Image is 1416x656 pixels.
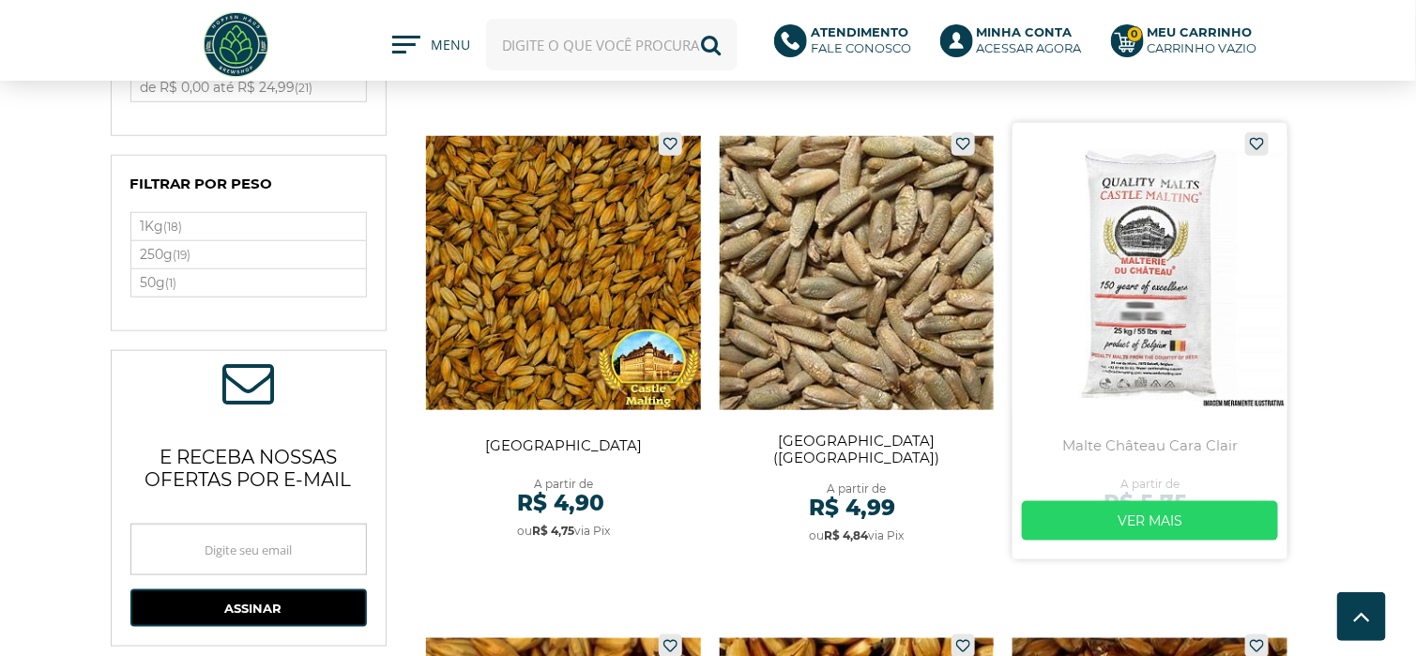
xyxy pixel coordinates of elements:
[130,422,367,505] p: e receba nossas ofertas por e-mail
[164,220,183,234] small: (18)
[720,123,995,559] a: Malte Château Rye (Centeio)
[130,175,367,203] h4: Filtrar por Peso
[131,74,366,101] label: de R$ 0,00 até R$ 24,99
[392,36,467,54] button: MENU
[222,370,274,404] span: ASSINE NOSSA NEWSLETTER
[1148,24,1253,39] b: Meu Carrinho
[1148,40,1257,56] div: Carrinho Vazio
[131,269,366,297] label: 50g
[811,24,908,39] b: Atendimento
[131,241,366,268] a: 250g(19)
[1013,123,1287,559] a: Malte Château Cara Clair
[131,213,366,240] a: 1Kg(18)
[130,589,367,627] button: Assinar
[426,123,701,559] a: Malte Château Café Light
[296,81,313,95] small: (21)
[811,24,911,56] p: Fale conosco
[977,24,1073,39] b: Minha Conta
[201,9,271,80] img: Hopfen Haus BrewShop
[431,36,467,64] span: MENU
[131,213,366,240] label: 1Kg
[686,19,738,70] button: Buscar
[131,269,366,297] a: 50g(1)
[131,74,366,101] a: de R$ 0,00 até R$ 24,99(21)
[130,524,367,575] input: Digite seu email
[131,241,366,268] label: 250g
[1022,501,1278,541] a: Ver mais
[486,19,738,70] input: Digite o que você procura
[1127,26,1143,42] strong: 0
[174,248,191,262] small: (19)
[940,24,1092,66] a: Minha ContaAcessar agora
[977,24,1082,56] p: Acessar agora
[774,24,921,66] a: AtendimentoFale conosco
[166,276,177,290] small: (1)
